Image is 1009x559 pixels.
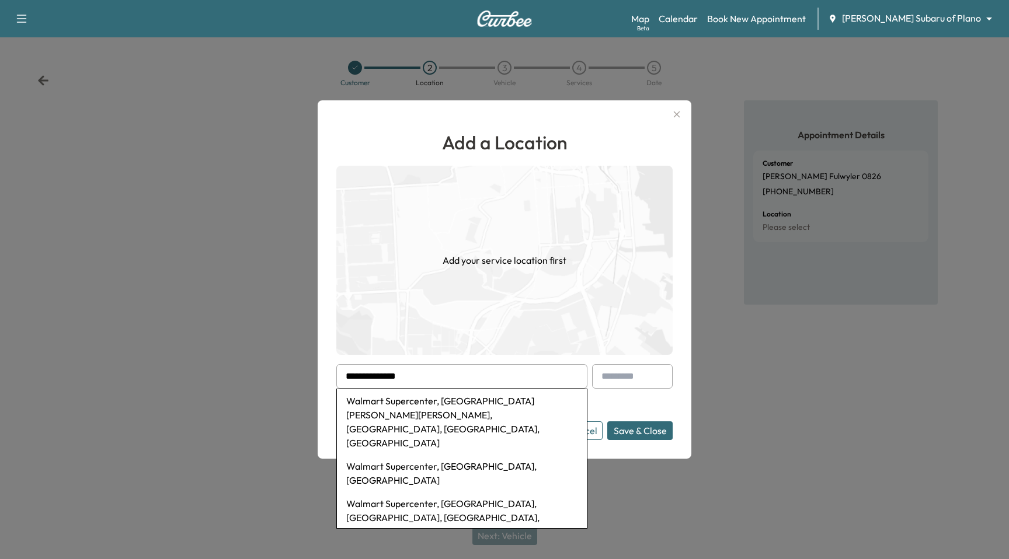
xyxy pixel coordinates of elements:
[443,253,566,267] h1: Add your service location first
[707,12,806,26] a: Book New Appointment
[476,11,533,27] img: Curbee Logo
[337,389,587,455] li: Walmart Supercenter, [GEOGRAPHIC_DATA][PERSON_NAME][PERSON_NAME], [GEOGRAPHIC_DATA], [GEOGRAPHIC_...
[842,12,981,25] span: [PERSON_NAME] Subaru of Plano
[637,24,649,33] div: Beta
[336,128,673,156] h1: Add a Location
[337,492,587,543] li: Walmart Supercenter, [GEOGRAPHIC_DATA], [GEOGRAPHIC_DATA], [GEOGRAPHIC_DATA], [GEOGRAPHIC_DATA]
[336,166,673,355] img: empty-map-CL6vilOE.png
[659,12,698,26] a: Calendar
[607,421,673,440] button: Save & Close
[337,455,587,492] li: Walmart Supercenter, [GEOGRAPHIC_DATA], [GEOGRAPHIC_DATA]
[631,12,649,26] a: MapBeta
